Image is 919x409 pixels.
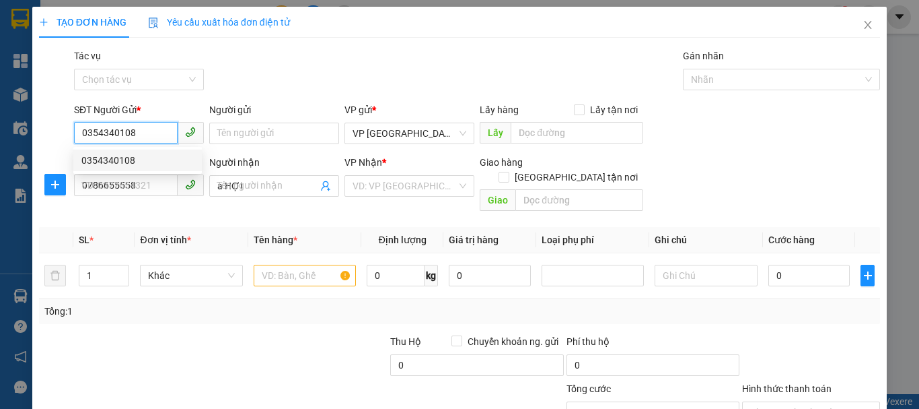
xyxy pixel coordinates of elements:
[860,265,875,286] button: plus
[515,189,643,211] input: Dọc đường
[81,153,194,168] div: 0354340108
[768,234,815,245] span: Cước hàng
[17,98,200,143] b: GỬI : VP [GEOGRAPHIC_DATA]
[566,334,739,354] div: Phí thu hộ
[17,17,84,84] img: logo.jpg
[480,104,519,115] span: Lấy hàng
[511,122,643,144] input: Dọc đường
[185,179,196,190] span: phone
[254,234,297,245] span: Tên hàng
[462,334,564,349] span: Chuyển khoản ng. gửi
[649,227,762,253] th: Ghi chú
[379,234,427,245] span: Định lượng
[148,18,159,28] img: icon
[320,181,331,191] span: user-add
[126,33,562,50] li: Cổ Đạm, xã [GEOGRAPHIC_DATA], [GEOGRAPHIC_DATA]
[73,150,202,171] div: 0354340108
[254,265,356,286] input: VD: Bàn, Ghế
[480,122,511,144] span: Lấy
[74,51,101,61] label: Tác vụ
[655,265,757,286] input: Ghi Chú
[536,227,649,253] th: Loại phụ phí
[480,157,523,168] span: Giao hàng
[185,127,196,137] span: phone
[44,304,356,319] div: Tổng: 1
[683,51,724,61] label: Gán nhãn
[344,102,474,117] div: VP gửi
[209,102,339,117] div: Người gửi
[742,383,832,394] label: Hình thức thanh toán
[425,265,438,286] span: kg
[74,102,204,117] div: SĐT Người Gửi
[45,179,65,190] span: plus
[390,336,421,347] span: Thu Hộ
[509,170,643,185] span: [GEOGRAPHIC_DATA] tận nơi
[449,234,499,245] span: Giá trị hàng
[862,20,873,30] span: close
[861,270,874,281] span: plus
[585,102,643,117] span: Lấy tận nơi
[44,265,66,286] button: delete
[148,17,290,28] span: Yêu cầu xuất hóa đơn điện tử
[209,155,339,170] div: Người nhận
[44,174,66,195] button: plus
[39,18,48,27] span: plus
[39,17,126,28] span: TẠO ĐƠN HÀNG
[126,50,562,67] li: Hotline: 1900252555
[849,7,887,44] button: Close
[566,383,611,394] span: Tổng cước
[79,234,89,245] span: SL
[148,265,234,286] span: Khác
[353,123,466,144] span: VP Bình Lộc
[449,265,531,286] input: 0
[344,157,382,168] span: VP Nhận
[480,189,515,211] span: Giao
[140,234,190,245] span: Đơn vị tính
